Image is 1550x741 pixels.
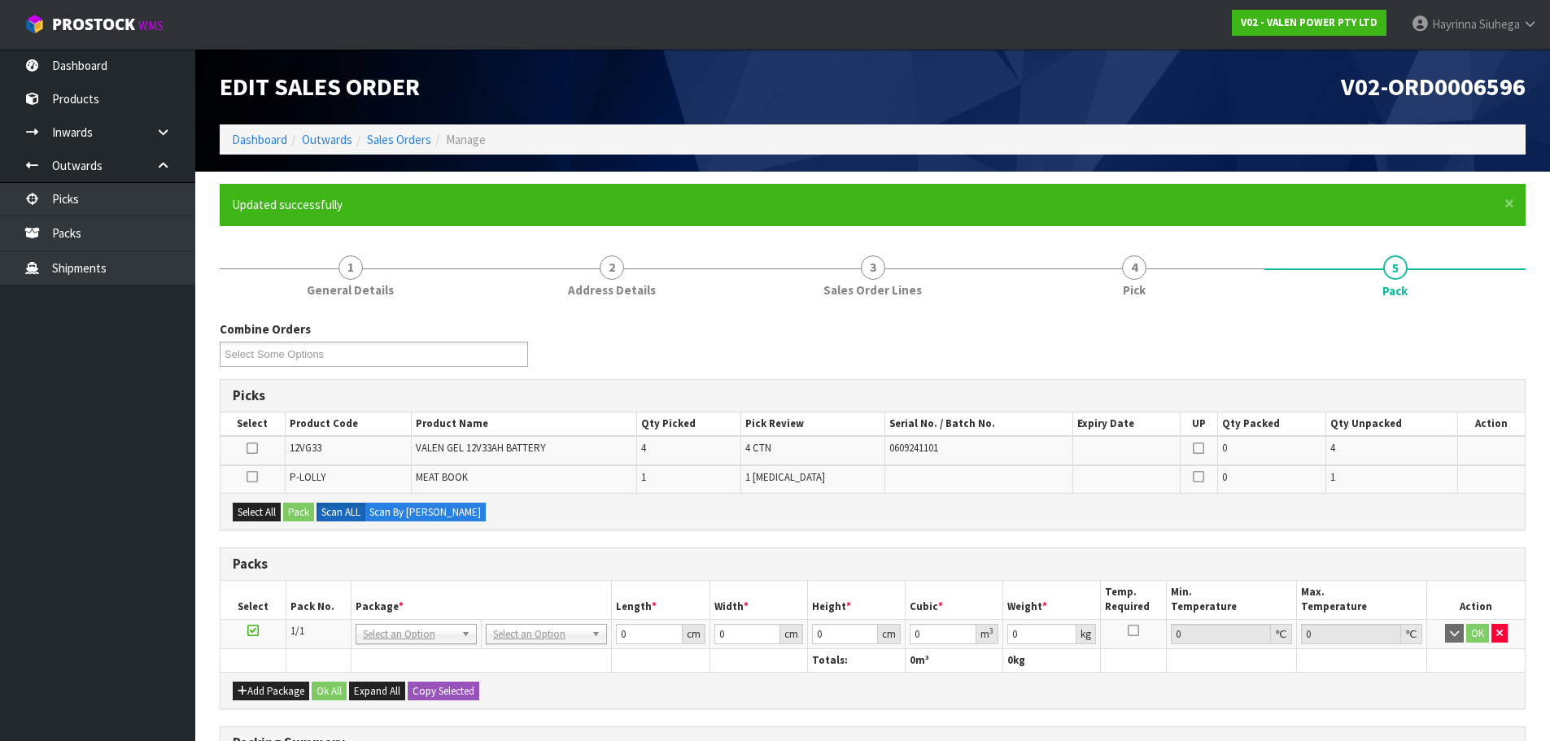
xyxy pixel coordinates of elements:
[823,281,922,299] span: Sales Order Lines
[220,412,285,436] th: Select
[233,503,281,522] button: Select All
[138,18,164,33] small: WMS
[1241,15,1378,29] strong: V02 - VALEN POWER PTY LTD
[233,556,1513,572] h3: Packs
[1222,441,1227,455] span: 0
[600,255,624,280] span: 2
[307,281,394,299] span: General Details
[989,625,993,636] sup: 3
[283,503,314,522] button: Pack
[1003,648,1101,672] th: kg
[220,581,286,619] th: Select
[740,412,885,436] th: Pick Review
[416,441,545,455] span: VALEN GEL 12V33AH BATTERY
[411,412,637,436] th: Product Name
[351,581,612,619] th: Package
[1504,192,1514,215] span: ×
[24,14,45,34] img: cube-alt.png
[1217,412,1326,436] th: Qty Packed
[1457,412,1525,436] th: Action
[1007,653,1013,667] span: 0
[290,624,304,638] span: 1/1
[338,255,363,280] span: 1
[317,503,365,522] label: Scan ALL
[1427,581,1525,619] th: Action
[1076,624,1096,644] div: kg
[1330,470,1335,484] span: 1
[568,281,656,299] span: Address Details
[1166,581,1296,619] th: Min. Temperature
[906,581,1003,619] th: Cubic
[710,581,807,619] th: Width
[745,441,771,455] span: 4 CTN
[312,682,347,701] button: Ok All
[232,197,343,212] span: Updated successfully
[807,581,905,619] th: Height
[1101,581,1166,619] th: Temp. Required
[637,412,740,436] th: Qty Picked
[1072,412,1180,436] th: Expiry Date
[233,682,309,701] button: Add Package
[367,132,431,147] a: Sales Orders
[1383,255,1408,280] span: 5
[285,412,411,436] th: Product Code
[1180,412,1217,436] th: UP
[641,470,646,484] span: 1
[349,682,405,701] button: Expand All
[1122,255,1146,280] span: 4
[290,470,325,484] span: P-LOLLY
[1401,624,1422,644] div: ℃
[1341,71,1526,102] span: V02-ORD0006596
[232,132,287,147] a: Dashboard
[885,412,1072,436] th: Serial No. / Batch No.
[780,624,803,644] div: cm
[365,503,486,522] label: Scan By [PERSON_NAME]
[1003,581,1101,619] th: Weight
[1466,624,1489,643] button: OK
[220,320,311,338] label: Combine Orders
[889,441,938,455] span: 0609241101
[807,648,905,672] th: Totals:
[1479,16,1520,32] span: Siuhega
[363,625,455,644] span: Select an Option
[416,470,468,484] span: MEAT BOOK
[1222,470,1227,484] span: 0
[493,625,585,644] span: Select an Option
[354,684,400,698] span: Expand All
[1326,412,1458,436] th: Qty Unpacked
[233,388,1513,403] h3: Picks
[286,581,351,619] th: Pack No.
[745,470,825,484] span: 1 [MEDICAL_DATA]
[878,624,901,644] div: cm
[976,624,998,644] div: m
[290,441,321,455] span: 12VG33
[906,648,1003,672] th: m³
[1330,441,1335,455] span: 4
[1271,624,1292,644] div: ℃
[1432,16,1477,32] span: Hayrinna
[1296,581,1426,619] th: Max. Temperature
[861,255,885,280] span: 3
[1382,282,1408,299] span: Pack
[220,71,420,102] span: Edit Sales Order
[408,682,479,701] button: Copy Selected
[446,132,486,147] span: Manage
[683,624,705,644] div: cm
[612,581,710,619] th: Length
[1232,10,1386,36] a: V02 - VALEN POWER PTY LTD
[641,441,646,455] span: 4
[302,132,352,147] a: Outwards
[1123,281,1146,299] span: Pick
[52,14,135,35] span: ProStock
[910,653,915,667] span: 0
